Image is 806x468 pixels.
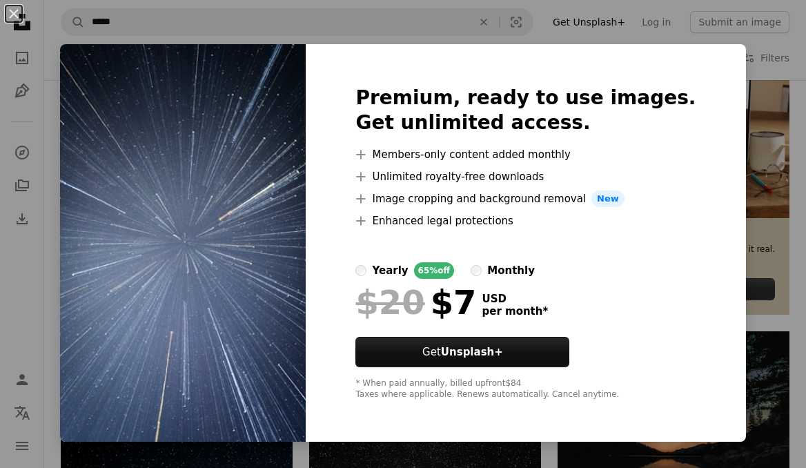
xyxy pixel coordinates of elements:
span: New [591,191,625,207]
div: monthly [487,262,535,279]
div: * When paid annually, billed upfront $84 Taxes where applicable. Renews automatically. Cancel any... [355,378,696,400]
li: Unlimited royalty-free downloads [355,168,696,185]
button: GetUnsplash+ [355,337,569,367]
li: Enhanced legal protections [355,213,696,229]
div: 65% off [414,262,455,279]
span: per month * [482,305,548,318]
span: $20 [355,284,424,320]
div: yearly [372,262,408,279]
li: Image cropping and background removal [355,191,696,207]
div: $7 [355,284,476,320]
h2: Premium, ready to use images. Get unlimited access. [355,86,696,135]
li: Members-only content added monthly [355,146,696,163]
img: premium_photo-1675826927352-e99efbab36d8 [60,44,306,442]
strong: Unsplash+ [441,346,503,358]
input: yearly65%off [355,265,366,276]
input: monthly [471,265,482,276]
span: USD [482,293,548,305]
